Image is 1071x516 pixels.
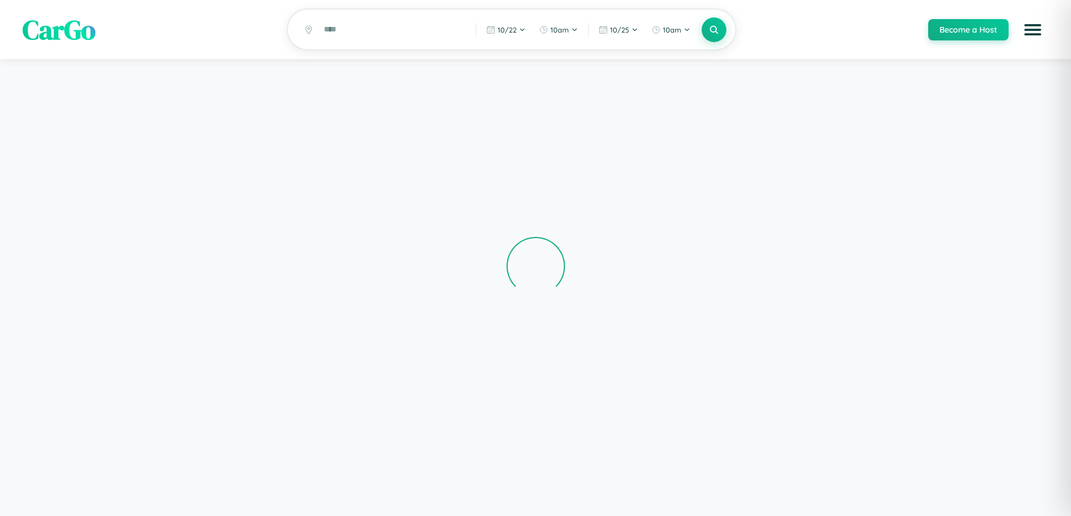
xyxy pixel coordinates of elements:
[593,21,644,39] button: 10/25
[928,19,1009,40] button: Become a Host
[646,21,696,39] button: 10am
[481,21,531,39] button: 10/22
[498,25,517,34] span: 10 / 22
[663,25,681,34] span: 10am
[534,21,584,39] button: 10am
[1017,14,1049,45] button: Open menu
[22,11,96,48] span: CarGo
[610,25,629,34] span: 10 / 25
[550,25,569,34] span: 10am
